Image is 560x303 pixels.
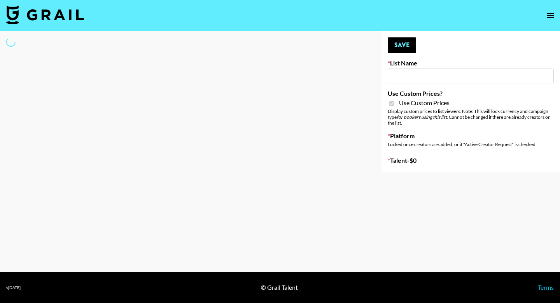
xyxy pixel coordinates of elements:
img: Grail Talent [6,5,84,24]
div: Display custom prices to list viewers. Note: This will lock currency and campaign type . Cannot b... [388,108,554,126]
label: Platform [388,132,554,140]
div: © Grail Talent [261,284,298,291]
button: Save [388,37,416,53]
label: Use Custom Prices? [388,90,554,97]
div: v [DATE] [6,285,21,290]
em: for bookers using this list [397,114,447,120]
label: List Name [388,59,554,67]
label: Talent - $ 0 [388,157,554,164]
div: Locked once creators are added, or if "Active Creator Request" is checked. [388,141,554,147]
button: open drawer [543,8,558,23]
a: Terms [538,284,554,291]
span: Use Custom Prices [399,99,450,107]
